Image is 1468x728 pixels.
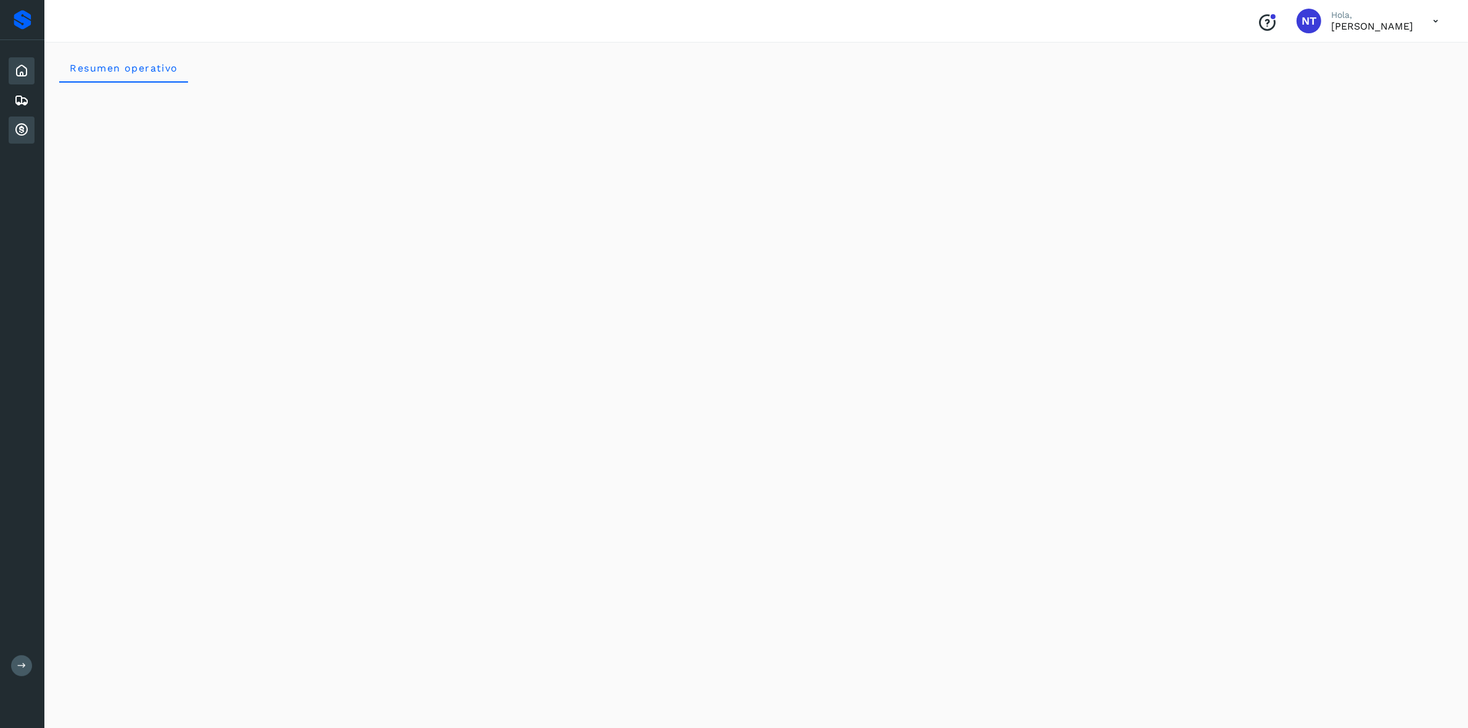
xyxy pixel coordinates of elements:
[1331,10,1413,20] p: Hola,
[9,87,35,114] div: Embarques
[9,117,35,144] div: Cuentas por cobrar
[9,57,35,84] div: Inicio
[69,62,178,74] span: Resumen operativo
[1331,20,1413,32] p: Norberto Tula Tepo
